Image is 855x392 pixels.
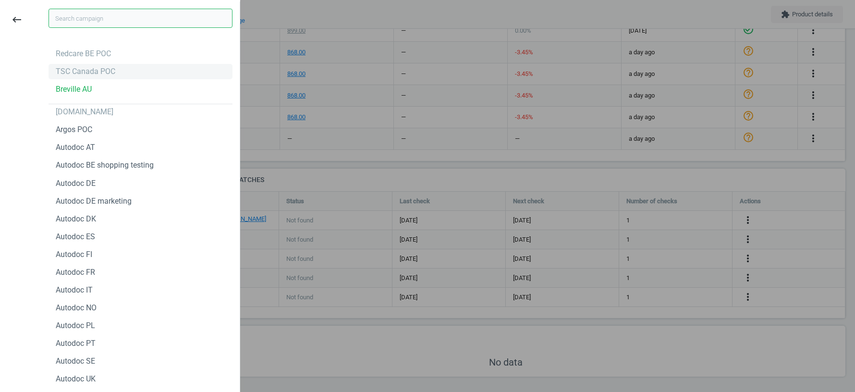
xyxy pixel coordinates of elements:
[56,303,97,313] div: Autodoc NO
[56,84,92,95] div: Breville AU
[56,232,95,242] div: Autodoc ES
[56,178,96,189] div: Autodoc DE
[56,338,96,349] div: Autodoc PT
[56,66,115,77] div: TSC Canada POC
[56,214,96,224] div: Autodoc DK
[49,9,232,28] input: Search campaign
[56,374,96,384] div: Autodoc UK
[56,124,92,135] div: Argos POC
[56,142,95,153] div: Autodoc AT
[56,320,95,331] div: Autodoc PL
[56,49,111,59] div: Redcare BE POC
[56,196,132,207] div: Autodoc DE marketing
[56,285,93,295] div: Autodoc IT
[56,107,113,117] div: [DOMAIN_NAME]
[56,267,95,278] div: Autodoc FR
[56,356,95,367] div: Autodoc SE
[56,249,92,260] div: Autodoc FI
[56,160,154,171] div: Autodoc BE shopping testing
[11,14,23,25] i: keyboard_backspace
[6,9,28,31] button: keyboard_backspace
